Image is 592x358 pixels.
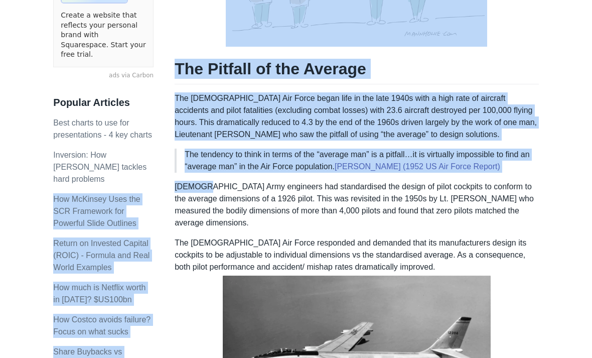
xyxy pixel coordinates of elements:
p: The [DEMOGRAPHIC_DATA] Air Force began life in the late 1940s with a high rate of aircraft accide... [175,92,538,141]
a: How much is Netflix worth in [DATE]? $US100bn [53,283,145,304]
p: [DEMOGRAPHIC_DATA] Army engineers had standardised the design of pilot cockpits to conform to the... [175,181,538,229]
a: How Costco avoids failure? Focus on what sucks [53,315,151,336]
a: [PERSON_NAME] (1952 US Air Force Report) [335,162,500,171]
a: How McKinsey Uses the SCR Framework for Powerful Slide Outlines [53,195,140,227]
a: Inversion: How [PERSON_NAME] tackles hard problems [53,151,146,183]
h3: Popular Articles [53,96,154,109]
p: The tendency to think in terms of the “average man” is a pitfall…it is virtually impossible to fi... [185,149,530,173]
h1: The Pitfall of the Average [175,59,538,84]
a: ads via Carbon [53,71,154,80]
a: Best charts to use for presentations - 4 key charts [53,118,152,139]
a: Create a website that reflects your personal brand with Squarespace. Start your free trial. [61,11,146,60]
a: Return on Invested Capital (ROIC) - Formula and Real World Examples [53,239,150,272]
